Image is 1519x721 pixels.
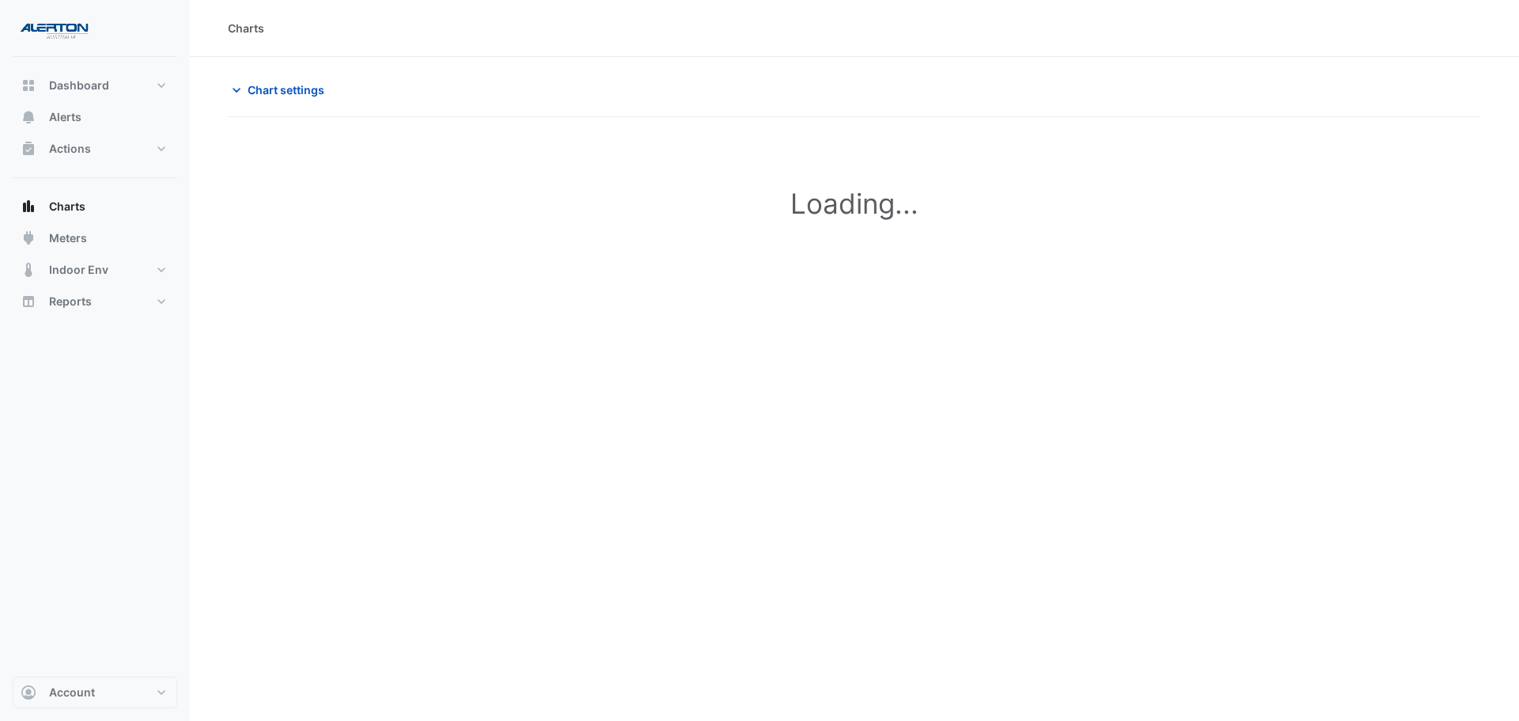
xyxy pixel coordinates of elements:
[13,191,177,222] button: Charts
[13,677,177,708] button: Account
[21,109,36,125] app-icon: Alerts
[21,262,36,278] app-icon: Indoor Env
[19,13,90,44] img: Company Logo
[49,294,92,309] span: Reports
[49,199,85,214] span: Charts
[49,685,95,700] span: Account
[13,222,177,254] button: Meters
[49,109,81,125] span: Alerts
[13,70,177,101] button: Dashboard
[228,20,264,36] div: Charts
[263,187,1446,220] h1: Loading...
[49,141,91,157] span: Actions
[21,230,36,246] app-icon: Meters
[228,76,335,104] button: Chart settings
[49,78,109,93] span: Dashboard
[248,82,324,98] span: Chart settings
[21,78,36,93] app-icon: Dashboard
[13,101,177,133] button: Alerts
[13,254,177,286] button: Indoor Env
[21,141,36,157] app-icon: Actions
[21,199,36,214] app-icon: Charts
[13,133,177,165] button: Actions
[49,230,87,246] span: Meters
[21,294,36,309] app-icon: Reports
[49,262,108,278] span: Indoor Env
[13,286,177,317] button: Reports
